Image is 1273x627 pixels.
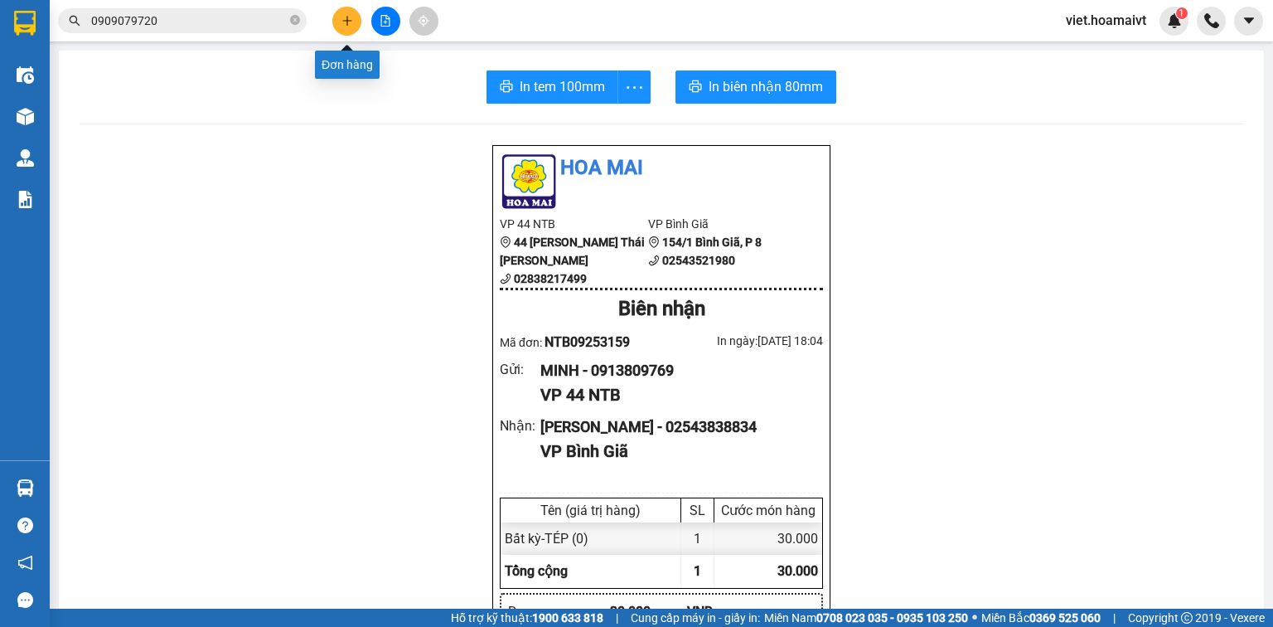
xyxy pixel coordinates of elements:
[545,334,630,350] span: NTB09253159
[315,51,380,79] div: Đơn hàng
[14,11,36,36] img: logo-vxr
[451,609,603,627] span: Hỗ trợ kỹ thuật:
[662,236,762,249] b: 154/1 Bình Giã, P 8
[719,503,818,518] div: Cước món hàng
[17,479,34,497] img: warehouse-icon
[1204,13,1219,28] img: phone-icon
[617,70,651,104] button: more
[371,7,400,36] button: file-add
[500,416,540,436] div: Nhận :
[1167,13,1182,28] img: icon-new-feature
[91,12,287,30] input: Tìm tên, số ĐT hoặc mã đơn
[1176,7,1188,19] sup: 1
[648,215,796,233] li: VP Bình Giã
[714,522,822,555] div: 30.000
[380,15,391,27] span: file-add
[1053,10,1159,31] span: viet.hoamaivt
[616,609,618,627] span: |
[520,76,605,97] span: In tem 100mm
[508,601,610,622] div: R :
[332,7,361,36] button: plus
[681,522,714,555] div: 1
[500,236,511,248] span: environment
[675,70,836,104] button: printerIn biên nhận 80mm
[505,563,568,579] span: Tổng cộng
[418,15,429,27] span: aim
[777,563,818,579] span: 30.000
[500,294,823,325] div: Biên nhận
[1181,612,1193,624] span: copyright
[500,236,645,267] b: 44 [PERSON_NAME] Thái [PERSON_NAME]
[689,80,702,95] span: printer
[816,611,968,625] strong: 0708 023 035 - 0935 103 250
[1234,7,1263,36] button: caret-down
[694,563,701,579] span: 1
[500,153,558,211] img: logo.jpg
[618,77,650,98] span: more
[981,609,1101,627] span: Miền Bắc
[500,359,540,380] div: Gửi :
[540,439,810,464] div: VP Bình Giã
[972,615,977,621] span: ⚪️
[540,416,810,439] div: [PERSON_NAME] - 02543838834
[341,15,353,27] span: plus
[17,66,34,84] img: warehouse-icon
[500,332,661,352] div: Mã đơn:
[500,215,648,233] li: VP 44 NTB
[610,601,687,622] div: 30.000
[17,555,33,571] span: notification
[500,80,513,95] span: printer
[661,332,823,350] div: In ngày: [DATE] 18:04
[290,15,300,25] span: close-circle
[17,149,34,167] img: warehouse-icon
[290,13,300,29] span: close-circle
[409,7,438,36] button: aim
[687,601,764,622] div: VND
[648,236,660,248] span: environment
[709,76,823,97] span: In biên nhận 80mm
[631,609,760,627] span: Cung cấp máy in - giấy in:
[17,592,33,608] span: message
[540,382,810,408] div: VP 44 NTB
[486,70,618,104] button: printerIn tem 100mm
[500,153,823,184] li: Hoa Mai
[17,191,34,208] img: solution-icon
[648,255,660,266] span: phone
[505,503,676,518] div: Tên (giá trị hàng)
[505,531,588,547] span: Bất kỳ - TÉP (0)
[69,15,80,27] span: search
[532,611,603,625] strong: 1900 633 818
[1242,13,1256,28] span: caret-down
[1029,611,1101,625] strong: 0369 525 060
[662,254,735,267] b: 02543521980
[1179,7,1184,19] span: 1
[540,359,810,382] div: MINH - 0913809769
[764,609,968,627] span: Miền Nam
[1113,609,1116,627] span: |
[500,273,511,284] span: phone
[514,272,587,285] b: 02838217499
[685,503,709,518] div: SL
[17,108,34,125] img: warehouse-icon
[17,518,33,533] span: question-circle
